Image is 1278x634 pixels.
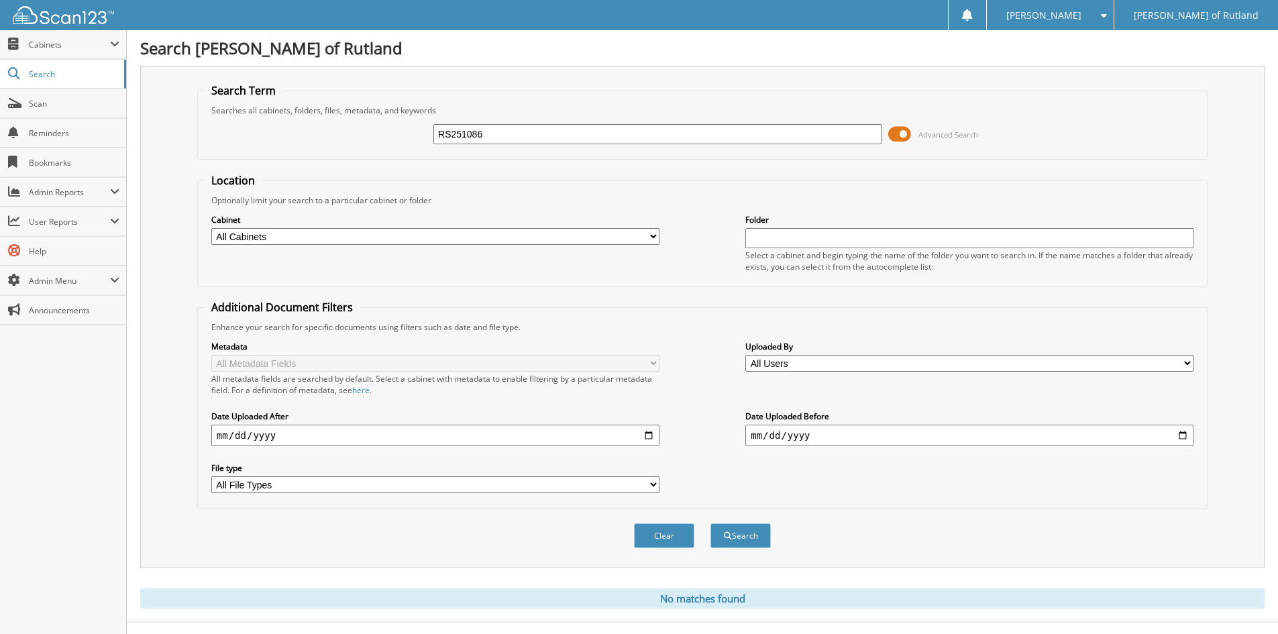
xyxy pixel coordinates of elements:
[205,105,1200,116] div: Searches all cabinets, folders, files, metadata, and keywords
[205,83,282,98] legend: Search Term
[211,462,659,474] label: File type
[745,250,1193,272] div: Select a cabinet and begin typing the name of the folder you want to search in. If the name match...
[29,68,117,80] span: Search
[745,411,1193,422] label: Date Uploaded Before
[13,6,114,24] img: scan123-logo-white.svg
[1134,11,1259,19] span: [PERSON_NAME] of Rutland
[29,157,119,168] span: Bookmarks
[745,214,1193,225] label: Folder
[1006,11,1081,19] span: [PERSON_NAME]
[211,373,659,396] div: All metadata fields are searched by default. Select a cabinet with metadata to enable filtering b...
[29,127,119,139] span: Reminders
[29,305,119,316] span: Announcements
[211,214,659,225] label: Cabinet
[205,195,1200,206] div: Optionally limit your search to a particular cabinet or folder
[211,411,659,422] label: Date Uploaded After
[140,37,1265,59] h1: Search [PERSON_NAME] of Rutland
[745,425,1193,446] input: end
[29,187,110,198] span: Admin Reports
[205,300,360,315] legend: Additional Document Filters
[205,173,262,188] legend: Location
[29,246,119,257] span: Help
[29,98,119,109] span: Scan
[29,39,110,50] span: Cabinets
[710,523,771,548] button: Search
[211,425,659,446] input: start
[352,384,370,396] a: here
[745,341,1193,352] label: Uploaded By
[205,321,1200,333] div: Enhance your search for specific documents using filters such as date and file type.
[29,275,110,286] span: Admin Menu
[918,129,978,140] span: Advanced Search
[29,216,110,227] span: User Reports
[634,523,694,548] button: Clear
[211,341,659,352] label: Metadata
[140,588,1265,609] div: No matches found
